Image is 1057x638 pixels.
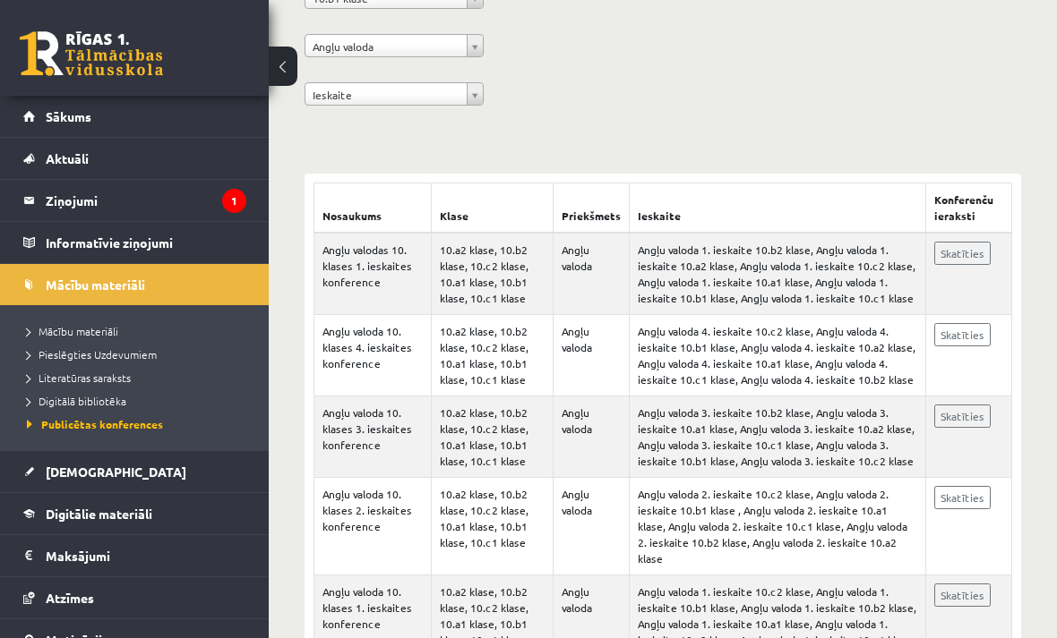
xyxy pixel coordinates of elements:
[630,396,925,478] td: Angļu valoda 3. ieskaite 10.b2 klase, Angļu valoda 3. ieskaite 10.a1 klase, Angļu valoda 3. ieska...
[46,506,152,522] span: Digitālie materiāli
[27,370,251,386] a: Literatūras saraksts
[27,324,118,338] span: Mācību materiāli
[431,183,553,234] th: Klase
[23,451,246,492] a: [DEMOGRAPHIC_DATA]
[27,370,131,385] span: Literatūras saraksts
[553,396,629,478] td: Angļu valoda
[630,315,925,396] td: Angļu valoda 4. ieskaite 10.c2 klase, Angļu valoda 4. ieskaite 10.b1 klase, Angļu valoda 4. ieska...
[46,590,94,606] span: Atzīmes
[305,34,484,57] a: Angļu valoda
[925,183,1011,234] th: Konferenču ieraksti
[630,478,925,575] td: Angļu valoda 2. ieskaite 10.c2 klase, Angļu valoda 2. ieskaite 10.b1 klase , Angļu valoda 2. iesk...
[934,242,991,265] a: Skatīties
[23,577,246,618] a: Atzīmes
[431,396,553,478] td: 10.a2 klase, 10.b2 klase, 10.c2 klase, 10.a1 klase, 10.b1 klase, 10.c1 klase
[553,478,629,575] td: Angļu valoda
[23,535,246,576] a: Maksājumi
[46,150,89,166] span: Aktuāli
[222,189,246,213] i: 1
[23,222,246,263] a: Informatīvie ziņojumi
[314,478,432,575] td: Angļu valoda 10. klases 2. ieskaites konference
[314,233,432,315] td: Angļu valodas 10. klases 1. ieskaites konference
[934,404,991,428] a: Skatīties
[630,233,925,315] td: Angļu valoda 1. ieskaite 10.b2 klase, Angļu valoda 1. ieskaite 10.a2 klase, Angļu valoda 1. ieska...
[46,535,246,576] legend: Maksājumi
[553,315,629,396] td: Angļu valoda
[314,396,432,478] td: Angļu valoda 10. klases 3. ieskaites konference
[23,138,246,179] a: Aktuāli
[553,183,629,234] th: Priekšmets
[314,315,432,396] td: Angļu valoda 10. klases 4. ieskaites konference
[46,222,246,263] legend: Informatīvie ziņojumi
[314,183,432,234] th: Nosaukums
[20,31,163,76] a: Rīgas 1. Tālmācības vidusskola
[23,96,246,137] a: Sākums
[630,183,925,234] th: Ieskaite
[27,323,251,339] a: Mācību materiāli
[313,35,460,58] span: Angļu valoda
[27,394,126,408] span: Digitālā bibliotēka
[46,464,186,480] span: [DEMOGRAPHIC_DATA]
[46,180,246,221] legend: Ziņojumi
[313,83,460,106] span: Ieskaite
[934,486,991,509] a: Skatīties
[431,233,553,315] td: 10.a2 klase, 10.b2 klase, 10.c2 klase, 10.a1 klase, 10.b1 klase, 10.c1 klase
[553,233,629,315] td: Angļu valoda
[23,180,246,221] a: Ziņojumi1
[27,347,157,362] span: Pieslēgties Uzdevumiem
[27,416,251,432] a: Publicētas konferences
[23,264,246,305] a: Mācību materiāli
[27,417,163,431] span: Publicētas konferences
[46,276,145,293] span: Mācību materiāli
[934,583,991,607] a: Skatīties
[46,108,91,124] span: Sākums
[27,346,251,362] a: Pieslēgties Uzdevumiem
[23,493,246,534] a: Digitālie materiāli
[27,393,251,409] a: Digitālā bibliotēka
[934,323,991,346] a: Skatīties
[431,478,553,575] td: 10.a2 klase, 10.b2 klase, 10.c2 klase, 10.a1 klase, 10.b1 klase, 10.c1 klase
[431,315,553,396] td: 10.a2 klase, 10.b2 klase, 10.c2 klase, 10.a1 klase, 10.b1 klase, 10.c1 klase
[305,82,484,106] a: Ieskaite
